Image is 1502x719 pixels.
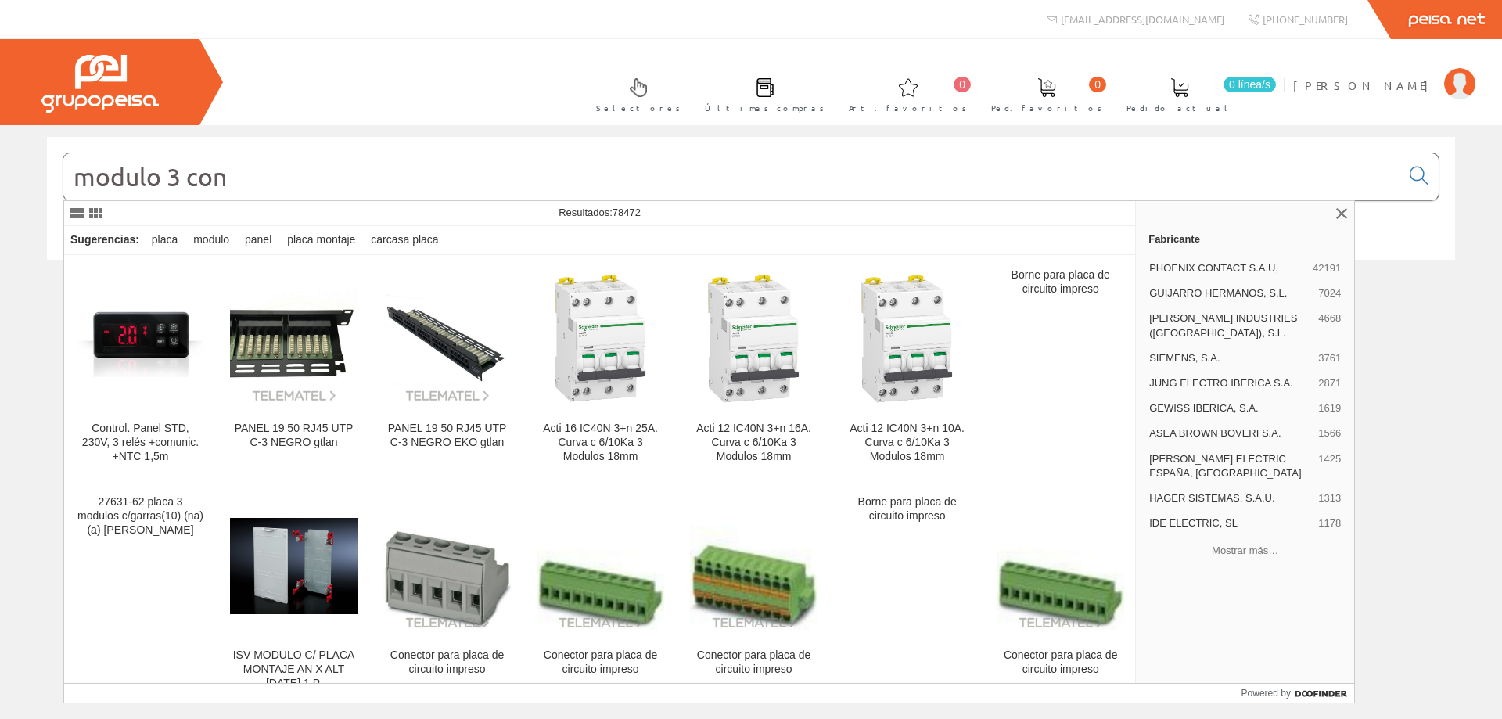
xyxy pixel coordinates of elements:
[831,256,983,482] a: Acti 12 IC40N 3+n 10A. Curva c 6/10Ka 3 Modulos 18mm Acti 12 IC40N 3+n 10A. Curva c 6/10Ka 3 Modu...
[187,226,235,254] div: modulo
[64,256,217,482] a: Control. Panel STD, 230V, 3 relés +comunic. +NTC 1,5m Control. Panel STD, 230V, 3 relés +comunic....
[1149,286,1312,300] span: GUIJARRO HERMANOS, S.L.
[281,226,361,254] div: placa montaje
[997,502,1124,630] img: Conector para placa de circuito impreso
[843,275,971,402] img: Acti 12 IC40N 3+n 10A. Curva c 6/10Ka 3 Modulos 18mm
[383,275,511,402] img: PANEL 19 50 RJ45 UTP C-3 NEGRO EKO gtlan
[954,77,971,92] span: 0
[1241,684,1355,703] a: Powered by
[524,256,677,482] a: Acti 16 IC40N 3+n 25A. Curva c 6/10Ka 3 Modulos 18mm Acti 16 IC40N 3+n 25A. Curva c 6/10Ka 3 Modu...
[580,65,688,122] a: Selectores
[64,483,217,709] a: 27631-62 placa 3 modulos c/garras(10) (na) (a) [PERSON_NAME]
[677,483,830,709] a: Conector para placa de circuito impreso Conector para placa de circuito impreso
[1318,286,1341,300] span: 7024
[1263,13,1348,26] span: [PHONE_NUMBER]
[1313,261,1341,275] span: 42191
[991,100,1102,116] span: Ped. favoritos
[41,55,159,113] img: Grupo Peisa
[1126,100,1233,116] span: Pedido actual
[1149,452,1312,480] span: [PERSON_NAME] ELECTRIC ESPAÑA, [GEOGRAPHIC_DATA]
[383,649,511,677] div: Conector para placa de circuito impreso
[849,100,967,116] span: Art. favoritos
[689,65,832,122] a: Últimas compras
[1089,77,1106,92] span: 0
[1149,491,1312,505] span: HAGER SISTEMAS, S.A.U.
[383,502,511,630] img: Conector para placa de circuito impreso
[365,226,444,254] div: carcasa placa
[1318,426,1341,440] span: 1566
[537,502,664,630] img: Conector para placa de circuito impreso
[1318,401,1341,415] span: 1619
[690,422,817,464] div: Acti 12 IC40N 3+n 16A. Curva c 6/10Ka 3 Modulos 18mm
[690,275,817,402] img: Acti 12 IC40N 3+n 16A. Curva c 6/10Ka 3 Modulos 18mm
[217,256,370,482] a: PANEL 19 50 RJ45 UTP C-3 NEGRO gtlan PANEL 19 50 RJ45 UTP C-3 NEGRO gtlan
[1149,351,1312,365] span: SIEMENS, S.A.
[1318,376,1341,390] span: 2871
[705,100,825,116] span: Últimas compras
[230,518,358,613] img: ISV MODULO C/ PLACA MONTAJE AN X ALT 2/3, 1 P.
[1318,452,1341,480] span: 1425
[831,483,983,709] a: Borne para placa de circuito impreso
[230,649,358,691] div: ISV MODULO C/ PLACA MONTAJE AN X ALT [DATE] 1 P.
[371,256,523,482] a: PANEL 19 50 RJ45 UTP C-3 NEGRO EKO gtlan PANEL 19 50 RJ45 UTP C-3 NEGRO EKO gtlan
[537,422,664,464] div: Acti 16 IC40N 3+n 25A. Curva c 6/10Ka 3 Modulos 18mm
[537,275,664,402] img: Acti 16 IC40N 3+n 25A. Curva c 6/10Ka 3 Modulos 18mm
[1241,686,1291,700] span: Powered by
[1318,351,1341,365] span: 3761
[1149,261,1306,275] span: PHOENIX CONTACT S.A.U,
[677,256,830,482] a: Acti 12 IC40N 3+n 16A. Curva c 6/10Ka 3 Modulos 18mm Acti 12 IC40N 3+n 16A. Curva c 6/10Ka 3 Modu...
[1149,401,1312,415] span: GEWISS IBERICA, S.A.
[230,422,358,450] div: PANEL 19 50 RJ45 UTP C-3 NEGRO gtlan
[997,649,1124,677] div: Conector para placa de circuito impreso
[1061,13,1224,26] span: [EMAIL_ADDRESS][DOMAIN_NAME]
[1142,537,1348,563] button: Mostrar más…
[1293,77,1436,93] span: [PERSON_NAME]
[997,268,1124,297] div: Borne para placa de circuito impreso
[146,226,184,254] div: placa
[690,649,817,677] div: Conector para placa de circuito impreso
[984,483,1137,709] a: Conector para placa de circuito impreso Conector para placa de circuito impreso
[1149,516,1312,530] span: IDE ELECTRIC, SL
[1318,516,1341,530] span: 1178
[1224,77,1276,92] span: 0 línea/s
[843,495,971,523] div: Borne para placa de circuito impreso
[1149,376,1312,390] span: JUNG ELECTRO IBERICA S.A.
[1293,65,1475,80] a: [PERSON_NAME]
[371,483,523,709] a: Conector para placa de circuito impreso Conector para placa de circuito impreso
[383,422,511,450] div: PANEL 19 50 RJ45 UTP C-3 NEGRO EKO gtlan
[690,502,817,630] img: Conector para placa de circuito impreso
[47,279,1455,293] div: © Grupo Peisa
[77,300,204,376] img: Control. Panel STD, 230V, 3 relés +comunic. +NTC 1,5m
[596,100,681,116] span: Selectores
[217,483,370,709] a: ISV MODULO C/ PLACA MONTAJE AN X ALT 2/3, 1 P. ISV MODULO C/ PLACA MONTAJE AN X ALT [DATE] 1 P.
[230,275,358,402] img: PANEL 19 50 RJ45 UTP C-3 NEGRO gtlan
[239,226,278,254] div: panel
[843,422,971,464] div: Acti 12 IC40N 3+n 10A. Curva c 6/10Ka 3 Modulos 18mm
[1149,311,1312,340] span: [PERSON_NAME] INDUSTRIES ([GEOGRAPHIC_DATA]), S.L.
[77,495,204,537] div: 27631-62 placa 3 modulos c/garras(10) (na) (a) [PERSON_NAME]
[64,229,142,251] div: Sugerencias:
[559,207,641,218] span: Resultados:
[77,422,204,464] div: Control. Panel STD, 230V, 3 relés +comunic. +NTC 1,5m
[63,153,1400,200] input: Buscar...
[1318,311,1341,340] span: 4668
[1149,426,1312,440] span: ASEA BROWN BOVERI S.A.
[537,649,664,677] div: Conector para placa de circuito impreso
[1318,491,1341,505] span: 1313
[984,256,1137,482] a: Borne para placa de circuito impreso
[524,483,677,709] a: Conector para placa de circuito impreso Conector para placa de circuito impreso
[1136,226,1354,251] a: Fabricante
[613,207,641,218] span: 78472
